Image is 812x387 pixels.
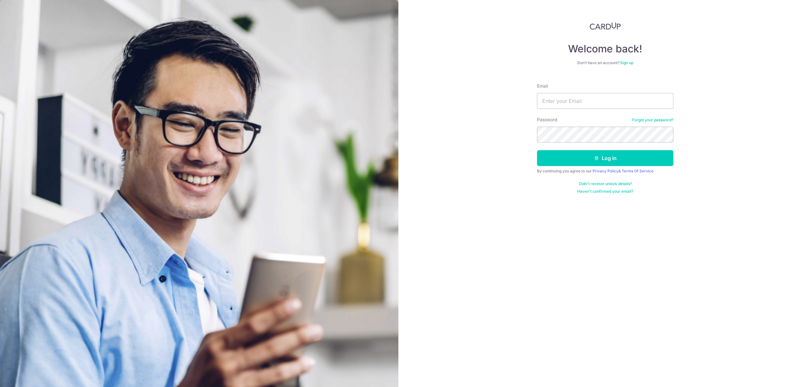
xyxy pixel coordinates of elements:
button: Log in [537,150,673,166]
div: Don’t have an account? [537,60,673,65]
a: Didn't receive unlock details? [579,181,632,186]
div: By continuing you agree to our & [537,169,673,174]
a: Privacy Policy [593,169,619,173]
input: Enter your Email [537,93,673,109]
label: Password [537,117,557,123]
a: Forgot your password? [632,117,673,123]
h4: Welcome back! [537,43,673,55]
img: CardUp Logo [590,22,621,30]
a: Haven't confirmed your email? [577,189,633,194]
a: Terms Of Service [622,169,653,173]
label: Email [537,83,548,89]
a: Sign up [620,60,633,65]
